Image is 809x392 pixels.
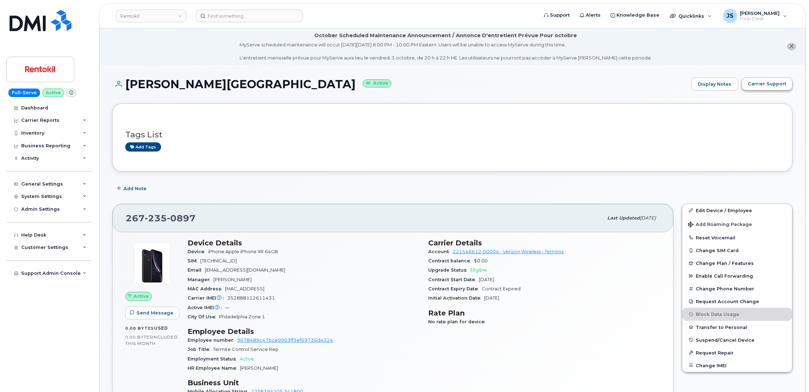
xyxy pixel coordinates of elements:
span: included this month [125,334,178,346]
button: Suspend/Cancel Device [682,334,792,346]
span: [DATE] [640,215,656,221]
button: Enable Call Forwarding [682,269,792,282]
span: Active IMEI [188,305,225,310]
span: 0.00 Bytes [125,326,154,331]
button: Block Data Usage [682,308,792,320]
a: Display Notes [691,78,738,91]
span: Carrier IMEI [188,295,227,301]
span: MAC Address [188,286,225,291]
h3: Rate Plan [428,309,660,317]
span: [TECHNICAL_ID] [200,258,237,263]
button: Change SIM Card [682,244,792,257]
a: 221546612-00004 - Verizon Wireless - Terminix [453,249,564,254]
h3: Carrier Details [428,239,660,247]
span: Job Title [188,347,213,352]
span: Add Note [124,185,147,192]
span: Active [133,293,149,300]
span: Enable Call Forwarding [696,273,753,279]
span: SIM [188,258,200,263]
span: iPhone Apple iPhone XR 64GB [208,249,278,254]
span: Suspend/Cancel Device [696,337,755,342]
h3: Device Details [188,239,420,247]
span: Employee number [188,337,237,343]
span: 267 [126,213,196,223]
button: Reset Voicemail [682,231,792,244]
button: Request Account Change [682,295,792,308]
h3: Employee Details [188,327,420,336]
span: Send Message [137,309,173,316]
span: Upgrade Status [428,267,470,273]
span: Contract Start Date [428,277,479,282]
span: Initial Activation Date [428,295,484,301]
span: Device [188,249,208,254]
span: [PERSON_NAME] [213,277,252,282]
span: [DATE] [479,277,494,282]
span: Carrier Support [748,80,786,87]
a: Add tags [125,142,161,151]
a: 9678489c47bce9903ff3ef69736d4324 [237,337,333,343]
span: 0.00 Bytes [125,335,152,340]
span: [PERSON_NAME] [240,365,278,371]
span: [DATE] [484,295,499,301]
div: MyServe scheduled maintenance will occur [DATE][DATE] 8:00 PM - 10:00 PM Eastern. Users will be u... [240,41,652,61]
span: Email [188,267,205,273]
span: City Of Use [188,314,219,319]
small: Active [363,79,391,87]
button: Carrier Support [742,78,792,90]
button: Add Note [112,182,153,195]
span: Active [240,356,254,362]
span: HR Employee Name [188,365,240,371]
span: Contract Expired [482,286,521,291]
span: Termite Control Service Rep [213,347,279,352]
button: Transfer to Personal [682,321,792,334]
span: Philadelphia Zone 1 [219,314,265,319]
span: used [154,325,168,331]
button: Request Repair [682,346,792,359]
span: Contract Expiry Date [428,286,482,291]
span: Last updated [607,215,640,221]
img: image20231002-3703462-1qb80zy.jpeg [131,242,173,285]
span: [MAC_ADDRESS] [225,286,264,291]
span: Add Roaming Package [688,222,752,228]
button: Add Roaming Package [682,217,792,231]
span: 0897 [167,213,196,223]
h1: [PERSON_NAME][GEOGRAPHIC_DATA] [112,78,688,90]
h3: Tags List [125,130,779,139]
span: Account [428,249,453,254]
button: close notification [787,43,796,50]
button: Send Message [125,307,179,319]
div: October Scheduled Maintenance Announcement / Annonce D'entretient Prévue Pour octobre [314,32,577,39]
span: Manager [188,277,213,282]
button: Change IMEI [682,359,792,372]
button: Change Phone Number [682,282,792,295]
span: Contract balance [428,258,474,263]
span: 352888112611431 [227,295,275,301]
span: Change Plan / Features [696,261,754,266]
iframe: Messenger Launcher [778,361,804,387]
span: No rate plan for device [428,319,488,324]
span: Employment Status [188,356,240,362]
span: Eligible [470,267,487,273]
span: 235 [145,213,167,223]
h3: Business Unit [188,379,420,387]
span: — [225,305,230,310]
a: Edit Device / Employee [682,204,792,217]
button: Change Plan / Features [682,257,792,269]
span: [EMAIL_ADDRESS][DOMAIN_NAME] [205,267,285,273]
span: $0.00 [474,258,488,263]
